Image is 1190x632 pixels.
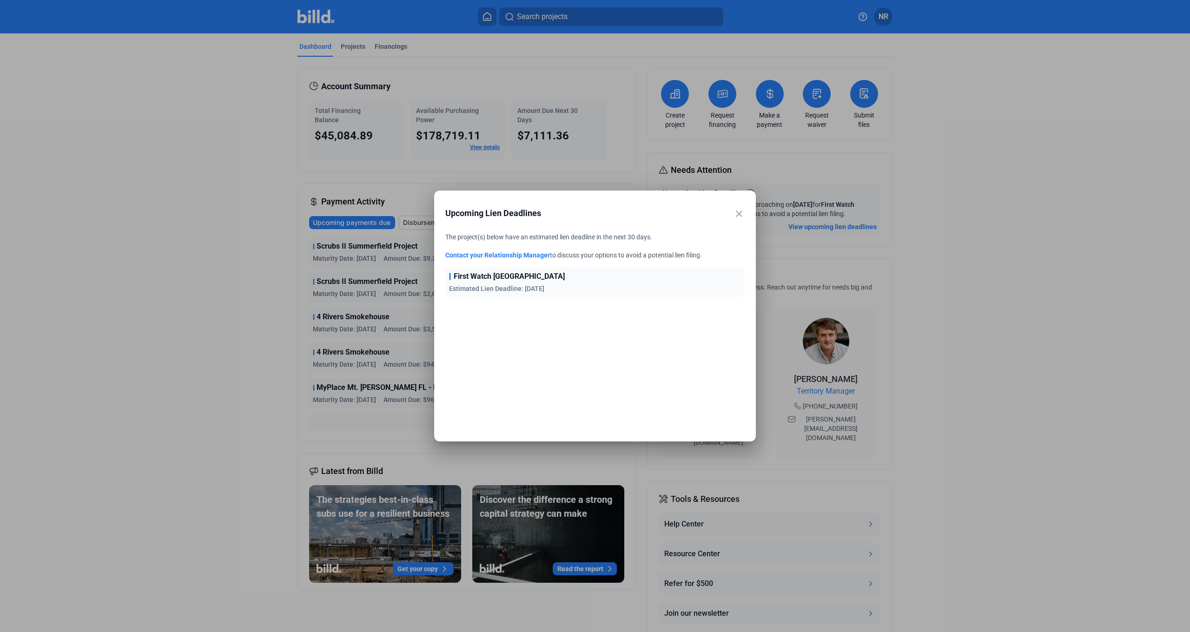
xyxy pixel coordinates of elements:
[445,251,550,259] a: Contact your Relationship Manager
[550,251,702,259] span: to discuss your options to avoid a potential lien filing.
[449,285,544,292] span: Estimated Lien Deadline: [DATE]
[445,207,721,220] span: Upcoming Lien Deadlines
[454,271,565,282] span: First Watch [GEOGRAPHIC_DATA]
[445,233,652,241] span: The project(s) below have an estimated lien deadline in the next 30 days.
[734,208,745,219] mat-icon: close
